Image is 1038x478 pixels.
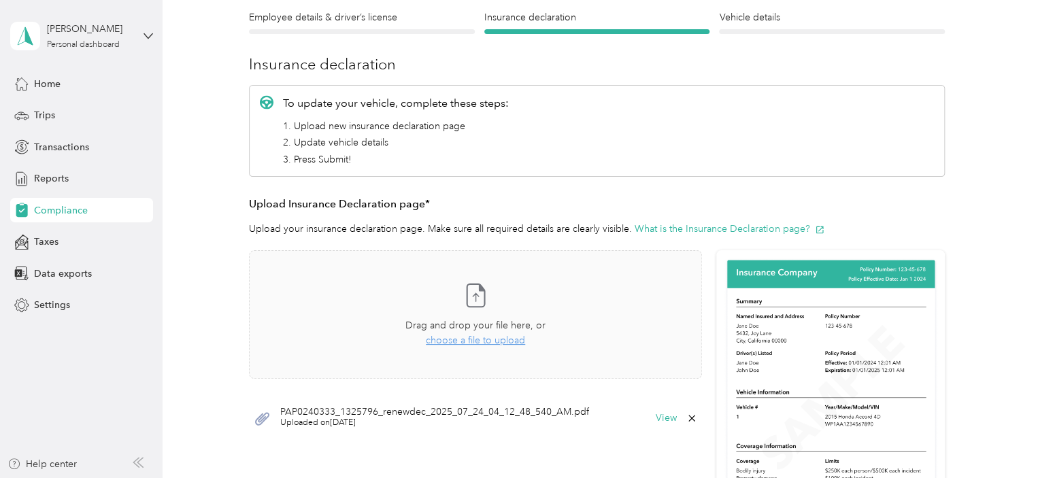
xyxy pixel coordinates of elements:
[47,22,132,36] div: [PERSON_NAME]
[656,413,677,423] button: View
[34,235,58,249] span: Taxes
[249,53,945,75] h3: Insurance declaration
[34,267,92,281] span: Data exports
[962,402,1038,478] iframe: Everlance-gr Chat Button Frame
[34,298,70,312] span: Settings
[249,196,945,213] h3: Upload Insurance Declaration page*
[34,108,55,122] span: Trips
[283,95,509,112] p: To update your vehicle, complete these steps:
[7,457,77,471] button: Help center
[47,41,120,49] div: Personal dashboard
[34,203,88,218] span: Compliance
[283,119,509,133] li: 1. Upload new insurance declaration page
[283,135,509,150] li: 2. Update vehicle details
[249,222,945,236] p: Upload your insurance declaration page. Make sure all required details are clearly visible.
[34,140,89,154] span: Transactions
[484,10,710,24] h4: Insurance declaration
[405,320,546,331] span: Drag and drop your file here, or
[635,222,824,236] button: What is the Insurance Declaration page?
[280,407,589,417] span: PAP0240333_1325796_renewdec_2025_07_24_04_12_48_540_AM.pdf
[249,10,475,24] h4: Employee details & driver’s license
[719,10,945,24] h4: Vehicle details
[34,77,61,91] span: Home
[426,335,525,346] span: choose a file to upload
[283,152,509,167] li: 3. Press Submit!
[34,171,69,186] span: Reports
[280,417,589,429] span: Uploaded on [DATE]
[250,251,701,378] span: Drag and drop your file here, orchoose a file to upload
